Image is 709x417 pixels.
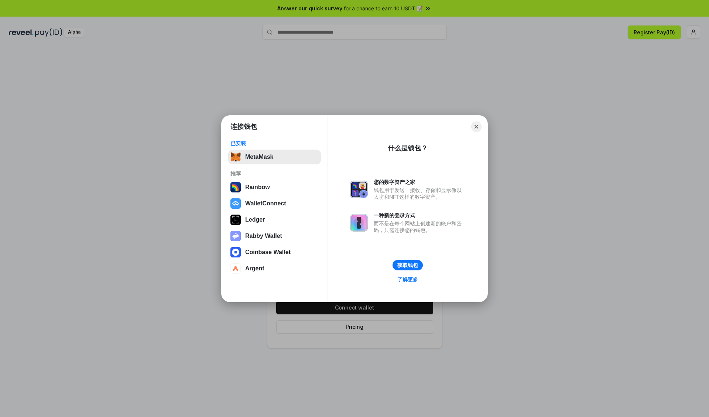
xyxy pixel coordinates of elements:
[397,262,418,269] div: 获取钱包
[350,181,368,198] img: svg+xml,%3Csvg%20xmlns%3D%22http%3A%2F%2Fwww.w3.org%2F2000%2Fsvg%22%20fill%3D%22none%22%20viewBox...
[350,214,368,232] img: svg+xml,%3Csvg%20xmlns%3D%22http%3A%2F%2Fwww.w3.org%2F2000%2Fsvg%22%20fill%3D%22none%22%20viewBox...
[228,229,321,243] button: Rabby Wallet
[245,249,291,256] div: Coinbase Wallet
[230,215,241,225] img: svg+xml,%3Csvg%20xmlns%3D%22http%3A%2F%2Fwww.w3.org%2F2000%2Fsvg%22%20width%3D%2228%22%20height%3...
[374,212,465,219] div: 一种新的登录方式
[374,179,465,185] div: 您的数字资产之家
[228,150,321,164] button: MetaMask
[230,152,241,162] img: svg+xml,%3Csvg%20fill%3D%22none%22%20height%3D%2233%22%20viewBox%3D%220%200%2035%2033%22%20width%...
[388,144,428,153] div: 什么是钱包？
[230,231,241,241] img: svg+xml,%3Csvg%20xmlns%3D%22http%3A%2F%2Fwww.w3.org%2F2000%2Fsvg%22%20fill%3D%22none%22%20viewBox...
[228,245,321,260] button: Coinbase Wallet
[230,198,241,209] img: svg+xml,%3Csvg%20width%3D%2228%22%20height%3D%2228%22%20viewBox%3D%220%200%2028%2028%22%20fill%3D...
[397,276,418,283] div: 了解更多
[393,260,423,270] button: 获取钱包
[230,170,319,177] div: 推荐
[230,247,241,257] img: svg+xml,%3Csvg%20width%3D%2228%22%20height%3D%2228%22%20viewBox%3D%220%200%2028%2028%22%20fill%3D...
[245,184,270,191] div: Rainbow
[374,220,465,233] div: 而不是在每个网站上创建新的账户和密码，只需连接您的钱包。
[230,122,257,131] h1: 连接钱包
[228,180,321,195] button: Rainbow
[230,182,241,192] img: svg+xml,%3Csvg%20width%3D%22120%22%20height%3D%22120%22%20viewBox%3D%220%200%20120%20120%22%20fil...
[374,187,465,200] div: 钱包用于发送、接收、存储和显示像以太坊和NFT这样的数字资产。
[245,233,282,239] div: Rabby Wallet
[228,261,321,276] button: Argent
[471,122,482,132] button: Close
[245,265,264,272] div: Argent
[245,216,265,223] div: Ledger
[228,212,321,227] button: Ledger
[230,140,319,147] div: 已安装
[228,196,321,211] button: WalletConnect
[245,200,286,207] div: WalletConnect
[393,275,422,284] a: 了解更多
[245,154,273,160] div: MetaMask
[230,263,241,274] img: svg+xml,%3Csvg%20width%3D%2228%22%20height%3D%2228%22%20viewBox%3D%220%200%2028%2028%22%20fill%3D...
